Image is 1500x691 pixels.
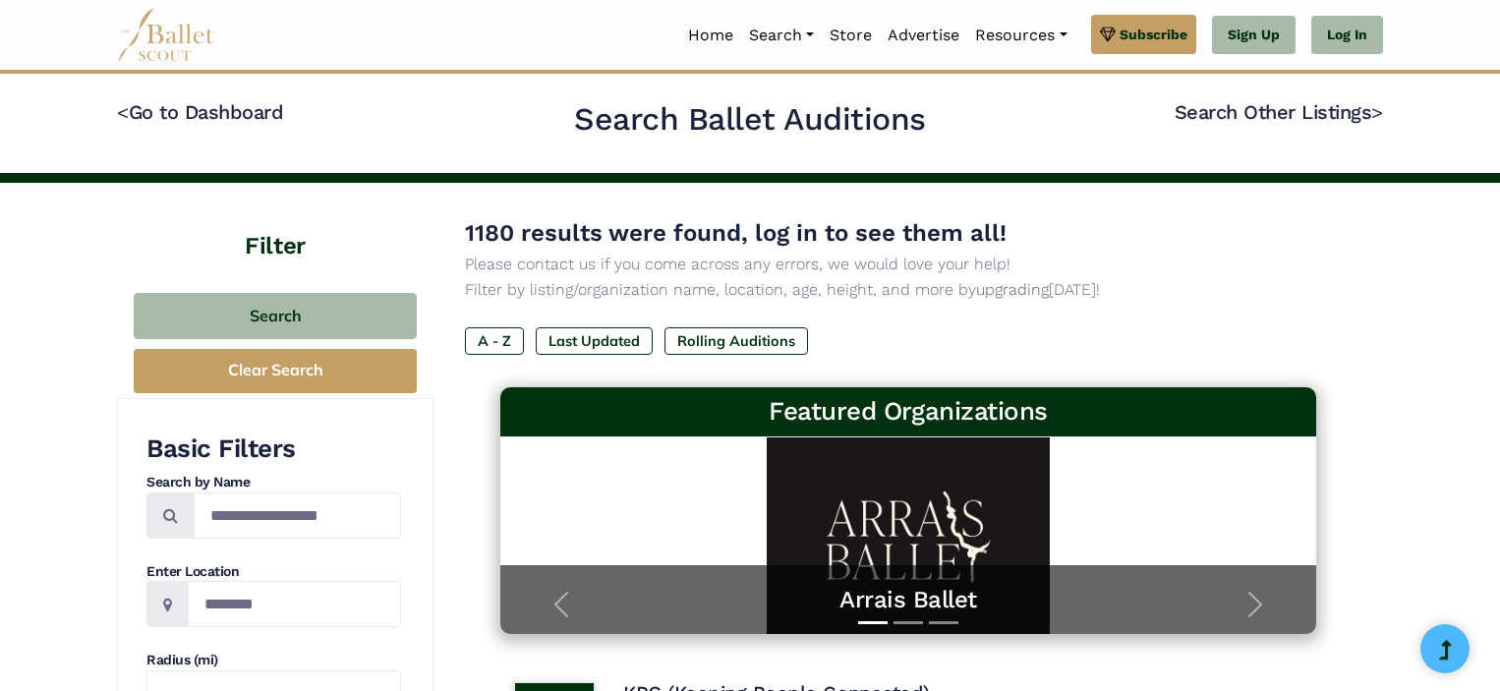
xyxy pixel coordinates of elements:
[976,280,1049,299] a: upgrading
[664,327,808,355] label: Rolling Auditions
[1175,100,1383,124] a: Search Other Listings>
[822,15,880,56] a: Store
[134,293,417,339] button: Search
[858,611,888,634] button: Slide 1
[465,252,1352,277] p: Please contact us if you come across any errors, we would love your help!
[465,327,524,355] label: A - Z
[465,277,1352,303] p: Filter by listing/organization name, location, age, height, and more by [DATE]!
[574,99,926,141] h2: Search Ballet Auditions
[146,651,401,670] h4: Radius (mi)
[1091,15,1196,54] a: Subscribe
[894,611,923,634] button: Slide 2
[929,611,958,634] button: Slide 3
[536,327,653,355] label: Last Updated
[680,15,741,56] a: Home
[1311,16,1383,55] a: Log In
[465,219,1007,247] span: 1180 results were found, log in to see them all!
[1100,24,1116,45] img: gem.svg
[1371,99,1383,124] code: >
[134,349,417,393] button: Clear Search
[967,15,1074,56] a: Resources
[117,100,283,124] a: <Go to Dashboard
[117,183,433,263] h4: Filter
[194,492,401,539] input: Search by names...
[516,395,1300,429] h3: Featured Organizations
[146,473,401,492] h4: Search by Name
[520,585,1297,615] a: Arrais Ballet
[117,99,129,124] code: <
[146,432,401,466] h3: Basic Filters
[146,562,401,582] h4: Enter Location
[741,15,822,56] a: Search
[880,15,967,56] a: Advertise
[188,581,401,627] input: Location
[1212,16,1296,55] a: Sign Up
[1120,24,1187,45] span: Subscribe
